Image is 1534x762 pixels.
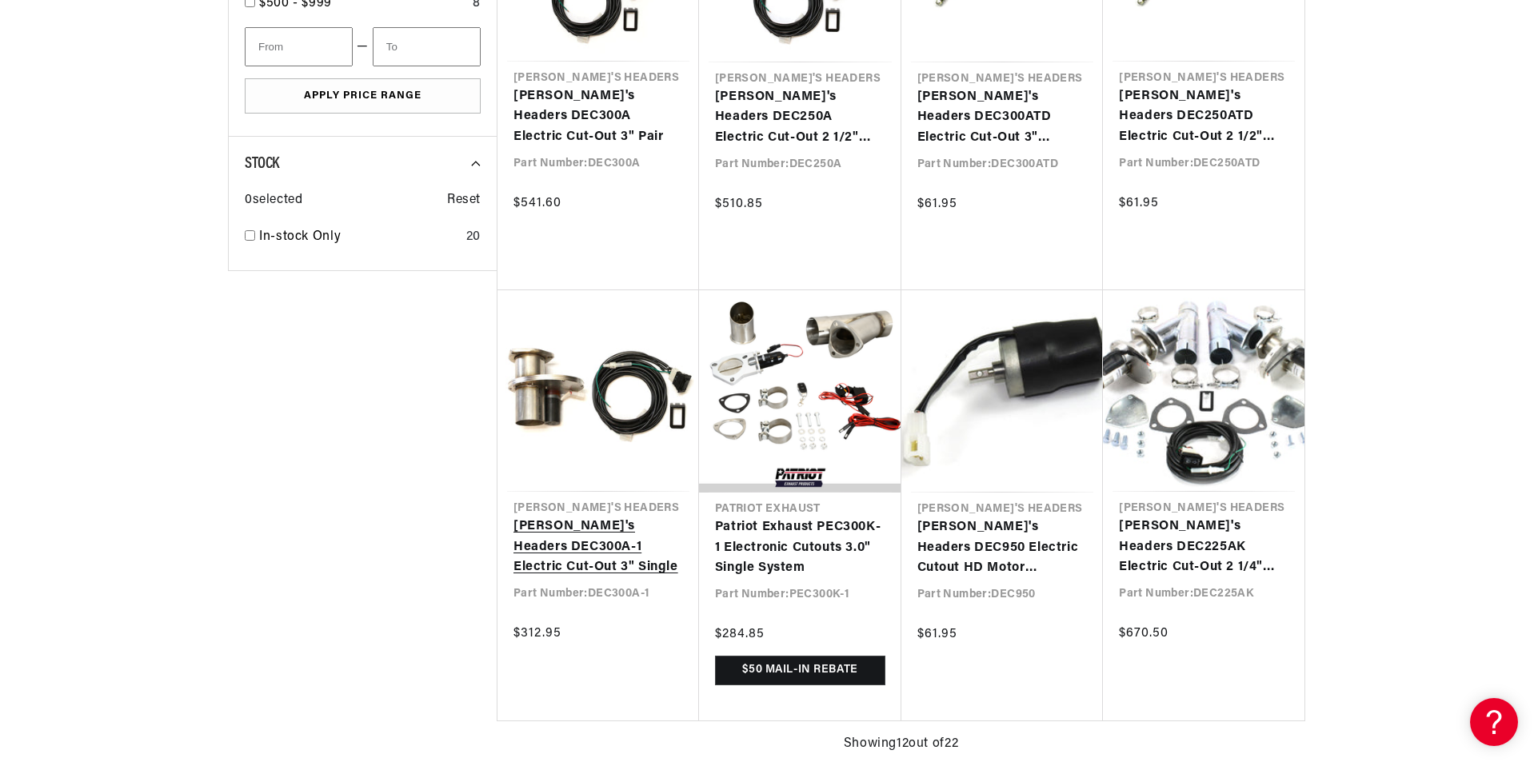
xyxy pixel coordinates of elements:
input: From [245,27,353,66]
a: [PERSON_NAME]'s Headers DEC950 Electric Cutout HD Motor Replacement [917,517,1088,579]
span: Showing 12 out of 22 [844,734,958,755]
a: [PERSON_NAME]'s Headers DEC300A-1 Electric Cut-Out 3" Single [513,517,683,578]
a: [PERSON_NAME]'s Headers DEC250A Electric Cut-Out 2 1/2" Pair [715,87,885,149]
a: In-stock Only [259,227,460,248]
span: Reset [447,190,481,211]
input: To [373,27,481,66]
a: [PERSON_NAME]'s Headers DEC225AK Electric Cut-Out 2 1/4" Pair with Hook-Up Kit [1119,517,1288,578]
span: — [357,37,369,58]
button: Apply Price Range [245,78,481,114]
a: [PERSON_NAME]'s Headers DEC300A Electric Cut-Out 3" Pair [513,86,683,148]
a: Patriot Exhaust PEC300K-1 Electronic Cutouts 3.0" Single System [715,517,885,579]
a: [PERSON_NAME]'s Headers DEC300ATD Electric Cut-Out 3" Stainless Steel Turn Down Each [917,87,1088,149]
div: 20 [466,227,481,248]
span: 0 selected [245,190,302,211]
a: [PERSON_NAME]'s Headers DEC250ATD Electric Cut-Out 2 1/2" Stainless Steel Turn Down Each [1119,86,1288,148]
span: Stock [245,156,279,172]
